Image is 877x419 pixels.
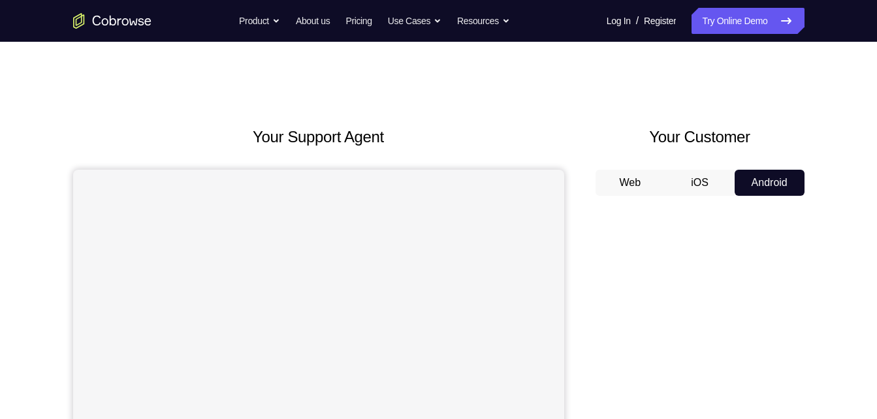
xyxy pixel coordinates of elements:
button: Web [596,170,665,196]
a: Log In [607,8,631,34]
button: Product [239,8,280,34]
a: Go to the home page [73,13,151,29]
h2: Your Support Agent [73,125,564,149]
a: Register [644,8,676,34]
a: Pricing [345,8,372,34]
button: Resources [457,8,510,34]
a: About us [296,8,330,34]
button: Use Cases [388,8,441,34]
button: iOS [665,170,735,196]
a: Try Online Demo [692,8,804,34]
span: / [636,13,639,29]
h2: Your Customer [596,125,805,149]
button: Android [735,170,805,196]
